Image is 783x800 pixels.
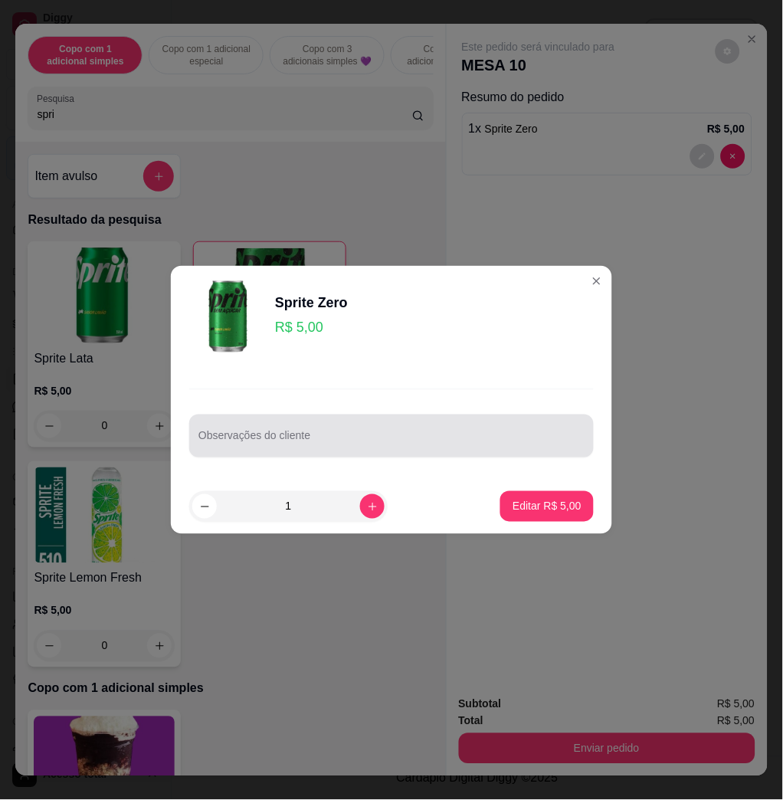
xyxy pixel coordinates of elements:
[513,499,582,514] p: Editar R$ 5,00
[189,278,266,355] img: product-image
[275,316,348,338] p: R$ 5,00
[360,494,385,519] button: increase-product-quantity
[198,434,585,450] input: Observações do cliente
[500,491,594,522] button: Editar R$ 5,00
[585,269,609,293] button: Close
[192,494,217,519] button: decrease-product-quantity
[275,292,348,313] div: Sprite Zero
